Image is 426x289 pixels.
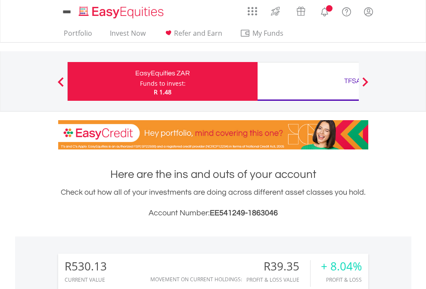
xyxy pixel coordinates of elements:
span: R 1.48 [154,88,171,96]
div: R530.13 [65,260,107,273]
button: Next [357,81,374,90]
a: Vouchers [288,2,314,18]
a: Portfolio [60,29,96,42]
a: Notifications [314,2,336,19]
img: grid-menu-icon.svg [248,6,257,16]
img: EasyEquities_Logo.png [77,5,167,19]
div: EasyEquities ZAR [73,67,252,79]
h3: Account Number: [58,207,368,219]
div: R39.35 [246,260,310,273]
a: FAQ's and Support [336,2,358,19]
span: Refer and Earn [174,28,222,38]
a: Home page [75,2,167,19]
span: My Funds [240,28,296,39]
div: Profit & Loss Value [246,277,310,283]
img: EasyCredit Promotion Banner [58,120,368,149]
h1: Here are the ins and outs of your account [58,167,368,182]
div: CURRENT VALUE [65,277,107,283]
a: My Profile [358,2,379,21]
img: thrive-v2.svg [268,4,283,18]
div: Funds to invest: [140,79,186,88]
div: Movement on Current Holdings: [150,277,242,282]
div: + 8.04% [321,260,362,273]
div: Profit & Loss [321,277,362,283]
a: Refer and Earn [160,29,226,42]
img: vouchers-v2.svg [294,4,308,18]
span: EE541249-1863046 [210,209,278,217]
button: Previous [52,81,69,90]
a: Invest Now [106,29,149,42]
div: Check out how all of your investments are doing across different asset classes you hold. [58,186,368,219]
a: AppsGrid [242,2,263,16]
